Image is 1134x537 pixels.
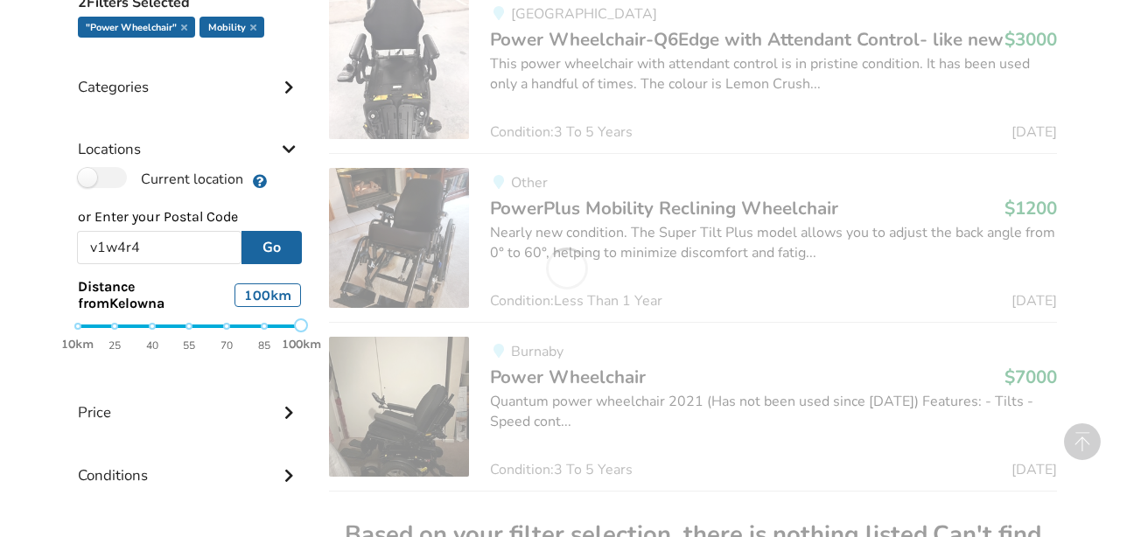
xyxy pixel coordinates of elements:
img: mobility-powerplus mobility reclining wheelchair [329,168,469,308]
span: Condition: Less Than 1 Year [490,294,662,308]
span: 55 [183,336,195,356]
div: Nearly new condition. The Super Tilt Plus model allows you to adjust the back angle from 0° to 60... [490,223,1056,263]
div: Conditions [78,431,302,493]
div: Price [78,368,302,430]
a: mobility-powerplus mobility reclining wheelchair OtherPowerPlus Mobility Reclining Wheelchair$120... [329,153,1056,322]
button: Go [241,231,302,264]
h3: $3000 [1004,28,1057,51]
div: Mobility [199,17,263,38]
div: Categories [78,43,302,105]
div: 100 km [234,283,301,307]
div: "power wheelchair" [78,17,195,38]
span: PowerPlus Mobility Reclining Wheelchair [490,196,838,220]
span: Condition: 3 To 5 Years [490,125,633,139]
div: Locations [78,105,302,167]
span: Other [511,173,548,192]
span: Power Wheelchair-Q6Edge with Attendant Control- like new [490,27,1004,52]
strong: 100km [282,337,321,352]
div: This power wheelchair with attendant control is in pristine condition. It has been used only a ha... [490,54,1056,94]
span: Burnaby [511,342,563,361]
span: 85 [258,336,270,356]
span: [GEOGRAPHIC_DATA] [511,4,657,24]
span: 40 [146,336,158,356]
h3: $1200 [1004,197,1057,220]
span: [DATE] [1011,463,1057,477]
a: mobility-power wheelchair BurnabyPower Wheelchair$7000Quantum power wheelchair 2021 (Has not been... [329,322,1056,491]
label: Current location [78,167,243,190]
span: 25 [108,336,121,356]
span: Distance from Kelowna [78,278,192,311]
span: [DATE] [1011,125,1057,139]
span: Power Wheelchair [490,365,646,389]
img: mobility-power wheelchair [329,337,469,477]
input: Post Code [77,231,242,264]
strong: 10km [61,337,94,352]
p: or Enter your Postal Code [78,207,302,227]
h3: $7000 [1004,366,1057,388]
span: [DATE] [1011,294,1057,308]
span: 70 [220,336,233,356]
span: Condition: 3 To 5 Years [490,463,633,477]
div: Quantum power wheelchair 2021 (Has not been used since [DATE]) Features: - Tilts - Speed cont... [490,392,1056,432]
